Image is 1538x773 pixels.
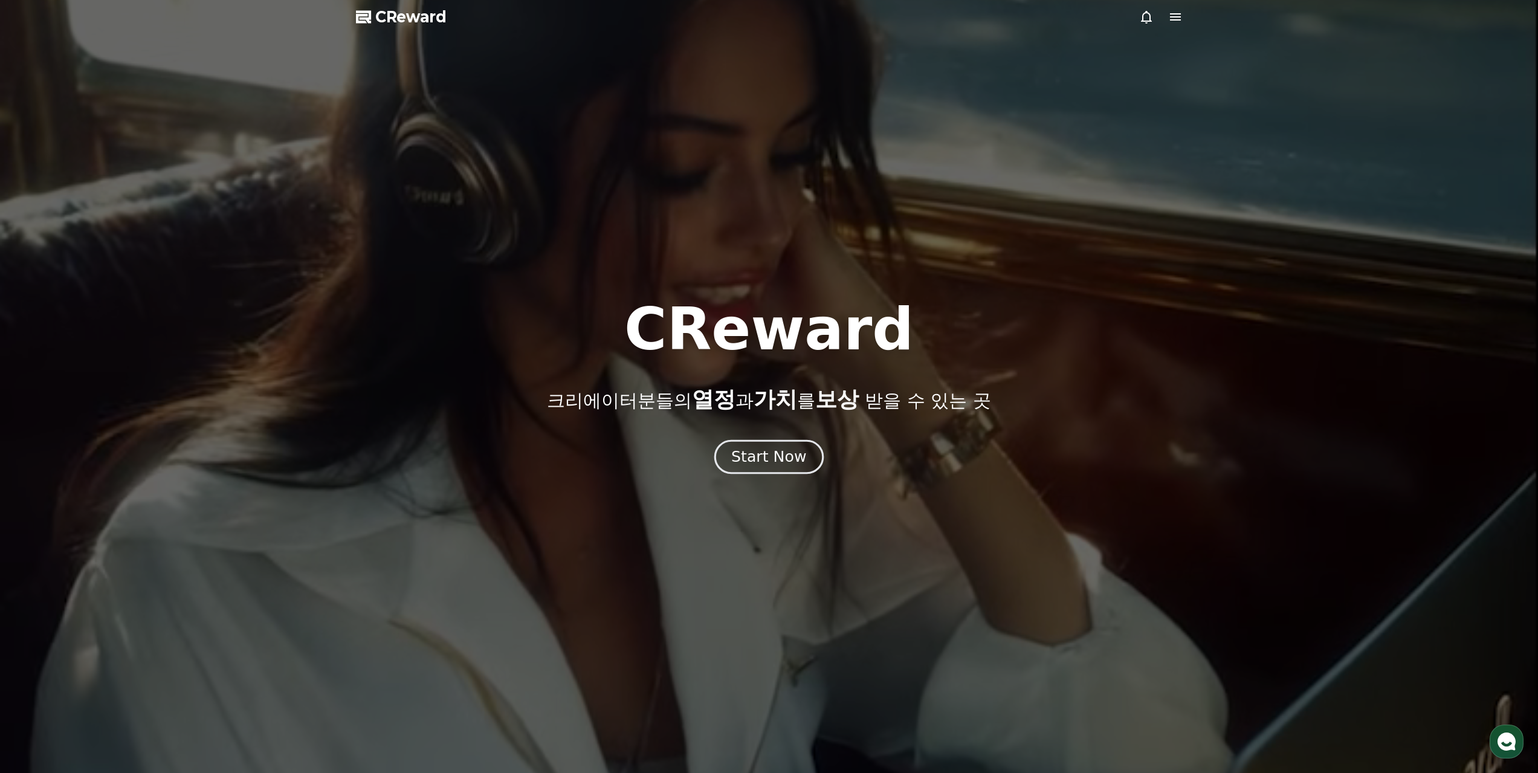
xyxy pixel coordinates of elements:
[187,401,201,411] span: 설정
[111,402,125,412] span: 대화
[375,7,447,27] span: CReward
[754,387,797,412] span: 가치
[731,447,806,467] div: Start Now
[80,383,156,413] a: 대화
[356,7,447,27] a: CReward
[815,387,859,412] span: 보상
[624,300,914,358] h1: CReward
[38,401,45,411] span: 홈
[717,453,821,464] a: Start Now
[4,383,80,413] a: 홈
[714,439,824,474] button: Start Now
[156,383,232,413] a: 설정
[692,387,735,412] span: 열정
[547,387,990,412] p: 크리에이터분들의 과 를 받을 수 있는 곳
